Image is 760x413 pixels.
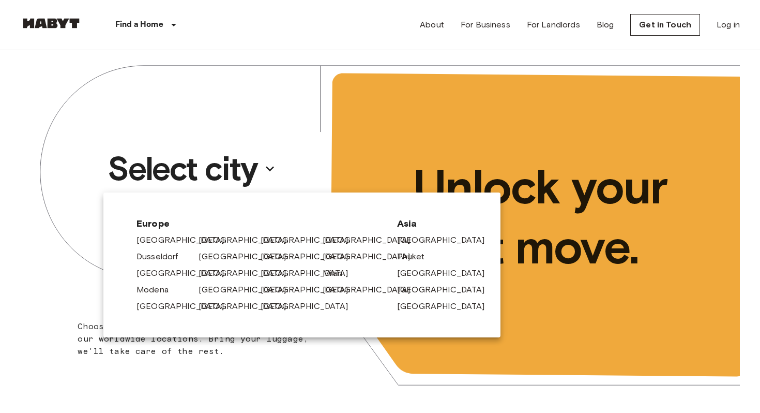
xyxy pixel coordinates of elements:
[199,284,297,296] a: [GEOGRAPHIC_DATA]
[397,250,435,263] a: Phuket
[323,234,421,246] a: [GEOGRAPHIC_DATA]
[136,250,189,263] a: Dusseldorf
[136,217,381,230] span: Europe
[261,267,359,279] a: [GEOGRAPHIC_DATA]
[323,284,421,296] a: [GEOGRAPHIC_DATA]
[397,284,495,296] a: [GEOGRAPHIC_DATA]
[397,217,467,230] span: Asia
[199,250,297,263] a: [GEOGRAPHIC_DATA]
[397,267,495,279] a: [GEOGRAPHIC_DATA]
[261,284,359,296] a: [GEOGRAPHIC_DATA]
[261,234,359,246] a: [GEOGRAPHIC_DATA]
[261,300,359,313] a: [GEOGRAPHIC_DATA]
[199,234,297,246] a: [GEOGRAPHIC_DATA]
[397,234,495,246] a: [GEOGRAPHIC_DATA]
[136,284,179,296] a: Modena
[199,300,297,313] a: [GEOGRAPHIC_DATA]
[323,267,353,279] a: Milan
[136,267,235,279] a: [GEOGRAPHIC_DATA]
[323,250,421,263] a: [GEOGRAPHIC_DATA]
[199,267,297,279] a: [GEOGRAPHIC_DATA]
[136,300,235,313] a: [GEOGRAPHIC_DATA]
[397,300,495,313] a: [GEOGRAPHIC_DATA]
[261,250,359,263] a: [GEOGRAPHIC_DATA]
[136,234,235,246] a: [GEOGRAPHIC_DATA]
